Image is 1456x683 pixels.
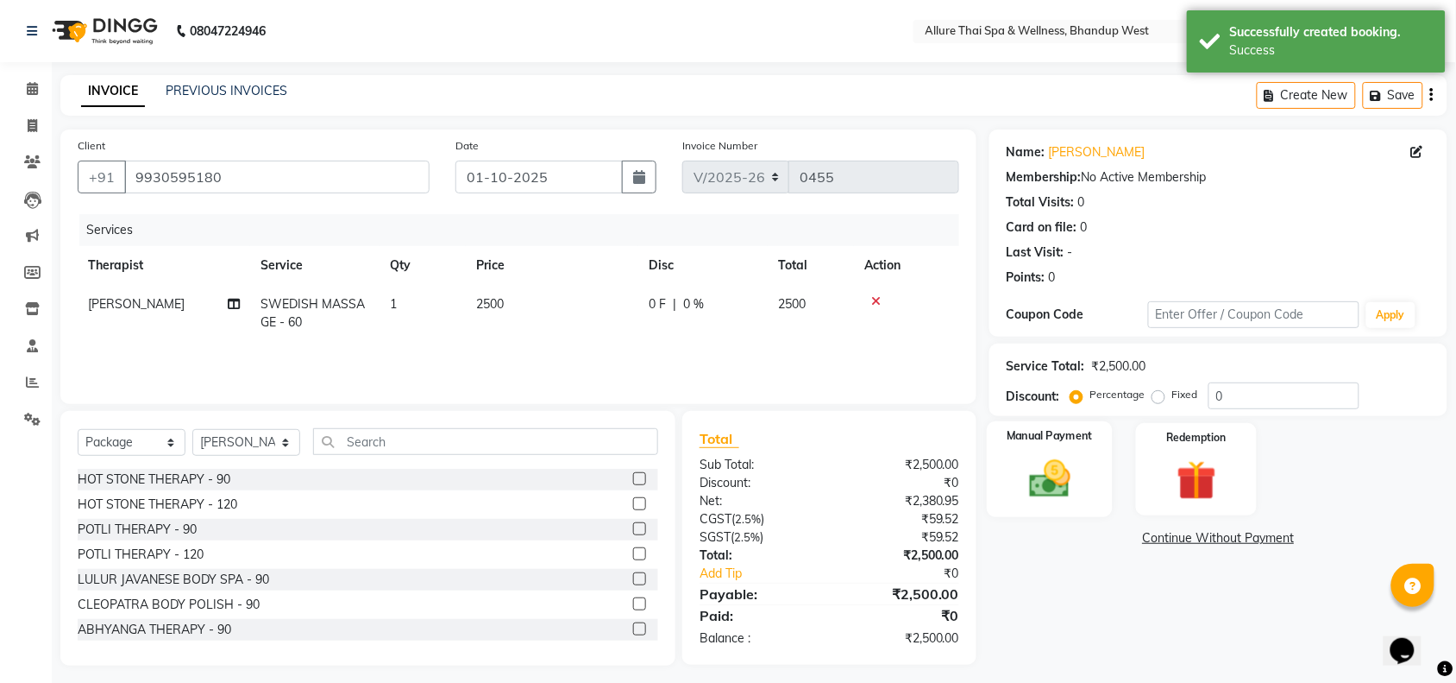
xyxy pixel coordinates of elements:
[260,296,365,330] span: SWEDISH MASSAGE - 60
[1092,357,1146,376] div: ₹2,500.00
[1257,82,1356,109] button: Create New
[79,214,972,246] div: Services
[829,456,972,474] div: ₹2,500.00
[1148,301,1359,328] input: Enter Offer / Coupon Code
[466,246,638,285] th: Price
[1230,41,1433,60] div: Success
[829,584,972,604] div: ₹2,500.00
[166,83,287,98] a: PREVIOUS INVOICES
[78,161,126,193] button: +91
[687,456,830,474] div: Sub Total:
[1078,193,1085,212] div: 0
[700,529,731,545] span: SGST
[81,76,145,107] a: INVOICE
[768,246,854,285] th: Total
[1049,269,1056,287] div: 0
[1007,306,1148,324] div: Coupon Code
[1016,455,1083,503] img: _cash.svg
[700,511,731,527] span: CGST
[829,510,972,528] div: ₹59.52
[44,7,162,55] img: logo
[854,246,959,285] th: Action
[1007,218,1077,237] div: Card on file:
[673,295,676,313] span: |
[778,296,806,312] span: 2500
[78,471,230,489] div: HOT STONE THERAPY - 90
[1384,614,1439,666] iframe: chat widget
[687,584,830,604] div: Payable:
[1007,388,1060,406] div: Discount:
[78,521,197,539] div: POTLI THERAPY - 90
[1363,82,1423,109] button: Save
[78,621,231,639] div: ABHYANGA THERAPY - 90
[1007,168,1082,187] div: Membership:
[687,510,830,528] div: ( )
[455,138,479,154] label: Date
[1007,428,1093,445] label: Manual Payment
[649,295,666,313] span: 0 F
[1167,430,1227,446] label: Redemption
[78,246,250,285] th: Therapist
[638,246,768,285] th: Disc
[78,571,269,589] div: LULUR JAVANESE BODY SPA - 90
[1164,456,1229,505] img: _gift.svg
[1007,357,1085,376] div: Service Total:
[683,295,704,313] span: 0 %
[993,529,1444,547] a: Continue Without Payment
[390,296,397,312] span: 1
[687,528,830,547] div: ( )
[1007,143,1045,161] div: Name:
[687,547,830,565] div: Total:
[1090,387,1145,402] label: Percentage
[700,430,739,448] span: Total
[1007,168,1430,187] div: No Active Membership
[682,138,757,154] label: Invoice Number
[687,565,853,583] a: Add Tip
[829,474,972,492] div: ₹0
[687,492,830,510] div: Net:
[829,629,972,648] div: ₹2,500.00
[687,629,830,648] div: Balance :
[1172,387,1198,402] label: Fixed
[313,428,658,455] input: Search
[1049,143,1145,161] a: [PERSON_NAME]
[88,296,185,312] span: [PERSON_NAME]
[78,596,260,614] div: CLEOPATRA BODY POLISH - 90
[1007,243,1064,262] div: Last Visit:
[380,246,466,285] th: Qty
[687,474,830,492] div: Discount:
[1230,23,1433,41] div: Successfully created booking.
[829,492,972,510] div: ₹2,380.95
[1007,193,1075,212] div: Total Visits:
[735,512,761,526] span: 2.5%
[78,138,105,154] label: Client
[1081,218,1088,237] div: 0
[829,605,972,626] div: ₹0
[476,296,504,312] span: 2500
[734,530,760,544] span: 2.5%
[190,7,266,55] b: 08047224946
[250,246,380,285] th: Service
[829,547,972,565] div: ₹2,500.00
[1007,269,1045,287] div: Points:
[78,496,237,514] div: HOT STONE THERAPY - 120
[687,605,830,626] div: Paid:
[1068,243,1073,262] div: -
[853,565,972,583] div: ₹0
[829,528,972,547] div: ₹59.52
[124,161,430,193] input: Search by Name/Mobile/Email/Code
[78,546,204,564] div: POTLI THERAPY - 120
[1366,302,1415,328] button: Apply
